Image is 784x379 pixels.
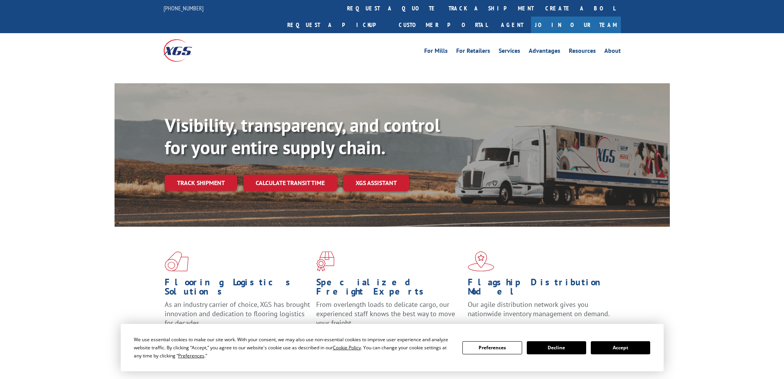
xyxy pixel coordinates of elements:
a: For Retailers [456,48,490,56]
button: Preferences [462,341,522,354]
a: Services [499,48,520,56]
a: [PHONE_NUMBER] [164,4,204,12]
img: xgs-icon-total-supply-chain-intelligence-red [165,251,189,271]
span: As an industry carrier of choice, XGS has brought innovation and dedication to flooring logistics... [165,300,310,327]
a: Join Our Team [531,17,621,33]
a: Advantages [529,48,560,56]
h1: Flooring Logistics Solutions [165,278,310,300]
p: From overlength loads to delicate cargo, our experienced staff knows the best way to move your fr... [316,300,462,334]
button: Decline [527,341,586,354]
h1: Flagship Distribution Model [468,278,614,300]
img: xgs-icon-flagship-distribution-model-red [468,251,494,271]
a: Request a pickup [282,17,393,33]
span: Cookie Policy [333,344,361,351]
a: For Mills [424,48,448,56]
a: Agent [493,17,531,33]
span: Our agile distribution network gives you nationwide inventory management on demand. [468,300,610,318]
div: We use essential cookies to make our site work. With your consent, we may also use non-essential ... [134,335,453,360]
a: Resources [569,48,596,56]
img: xgs-icon-focused-on-flooring-red [316,251,334,271]
a: XGS ASSISTANT [343,175,409,191]
h1: Specialized Freight Experts [316,278,462,300]
b: Visibility, transparency, and control for your entire supply chain. [165,113,440,159]
a: Calculate transit time [243,175,337,191]
a: Track shipment [165,175,237,191]
button: Accept [591,341,650,354]
a: About [604,48,621,56]
a: Customer Portal [393,17,493,33]
div: Cookie Consent Prompt [121,324,664,371]
span: Preferences [178,352,204,359]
